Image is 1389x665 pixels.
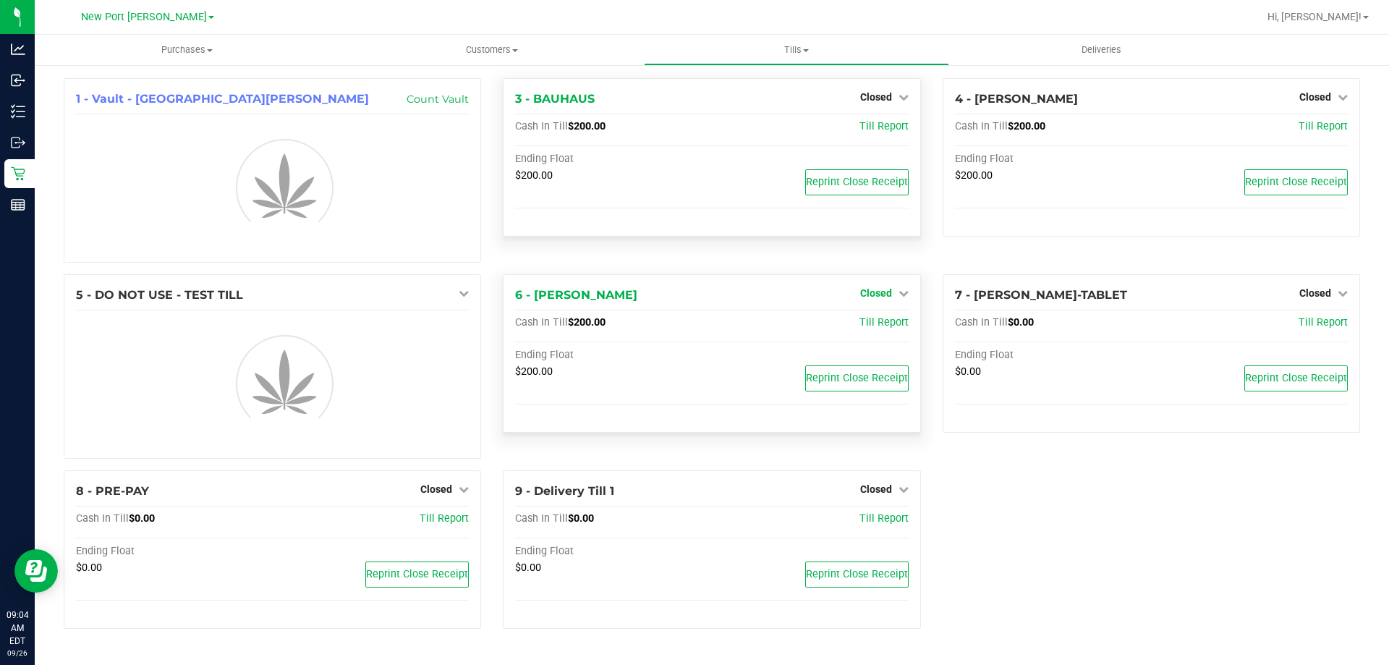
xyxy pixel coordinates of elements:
button: Reprint Close Receipt [805,169,909,195]
button: Reprint Close Receipt [1244,169,1348,195]
span: Closed [1299,287,1331,299]
span: Reprint Close Receipt [366,568,468,580]
p: 09/26 [7,648,28,658]
a: Purchases [35,35,339,65]
span: Closed [860,91,892,103]
span: Cash In Till [515,120,568,132]
span: Cash In Till [76,512,129,525]
span: Cash In Till [515,512,568,525]
a: Till Report [859,120,909,132]
span: 7 - [PERSON_NAME]-TABLET [955,288,1127,302]
span: Hi, [PERSON_NAME]! [1267,11,1362,22]
div: Ending Float [76,545,273,558]
div: Ending Float [955,349,1152,362]
a: Deliveries [949,35,1254,65]
button: Reprint Close Receipt [805,562,909,588]
span: $200.00 [515,169,553,182]
div: Ending Float [955,153,1152,166]
a: Tills [644,35,948,65]
div: Ending Float [515,545,712,558]
span: $200.00 [955,169,993,182]
span: 1 - Vault - [GEOGRAPHIC_DATA][PERSON_NAME] [76,92,369,106]
a: Count Vault [407,93,469,106]
span: $0.00 [568,512,594,525]
span: Tills [645,43,948,56]
span: $200.00 [1008,120,1045,132]
inline-svg: Inventory [11,104,25,119]
inline-svg: Retail [11,166,25,181]
span: Customers [340,43,643,56]
inline-svg: Outbound [11,135,25,150]
div: Ending Float [515,153,712,166]
a: Till Report [1299,316,1348,329]
p: 09:04 AM EDT [7,609,28,648]
span: Reprint Close Receipt [1245,176,1347,188]
span: 5 - DO NOT USE - TEST TILL [76,288,243,302]
span: $200.00 [568,316,606,329]
inline-svg: Reports [11,198,25,212]
span: $200.00 [568,120,606,132]
a: Till Report [1299,120,1348,132]
span: Closed [420,483,452,495]
span: $0.00 [1008,316,1034,329]
span: 3 - BAUHAUS [515,92,595,106]
span: Closed [860,287,892,299]
span: Closed [860,483,892,495]
span: Reprint Close Receipt [806,568,908,580]
inline-svg: Analytics [11,42,25,56]
span: $0.00 [955,365,981,378]
button: Reprint Close Receipt [365,562,469,588]
span: 8 - PRE-PAY [76,484,149,498]
span: Cash In Till [955,120,1008,132]
button: Reprint Close Receipt [1244,365,1348,391]
span: Reprint Close Receipt [806,176,908,188]
span: Deliveries [1062,43,1141,56]
span: 9 - Delivery Till 1 [515,484,614,498]
span: 4 - [PERSON_NAME] [955,92,1078,106]
div: Ending Float [515,349,712,362]
span: New Port [PERSON_NAME] [81,11,207,23]
span: 6 - [PERSON_NAME] [515,288,637,302]
span: $0.00 [515,562,541,574]
a: Till Report [420,512,469,525]
span: $0.00 [76,562,102,574]
span: Purchases [35,43,339,56]
span: Cash In Till [955,316,1008,329]
span: $200.00 [515,365,553,378]
a: Till Report [859,316,909,329]
iframe: Resource center [14,549,58,593]
span: Cash In Till [515,316,568,329]
button: Reprint Close Receipt [805,365,909,391]
a: Customers [339,35,644,65]
span: $0.00 [129,512,155,525]
inline-svg: Inbound [11,73,25,88]
span: Reprint Close Receipt [1245,372,1347,384]
span: Reprint Close Receipt [806,372,908,384]
a: Till Report [859,512,909,525]
span: Closed [1299,91,1331,103]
